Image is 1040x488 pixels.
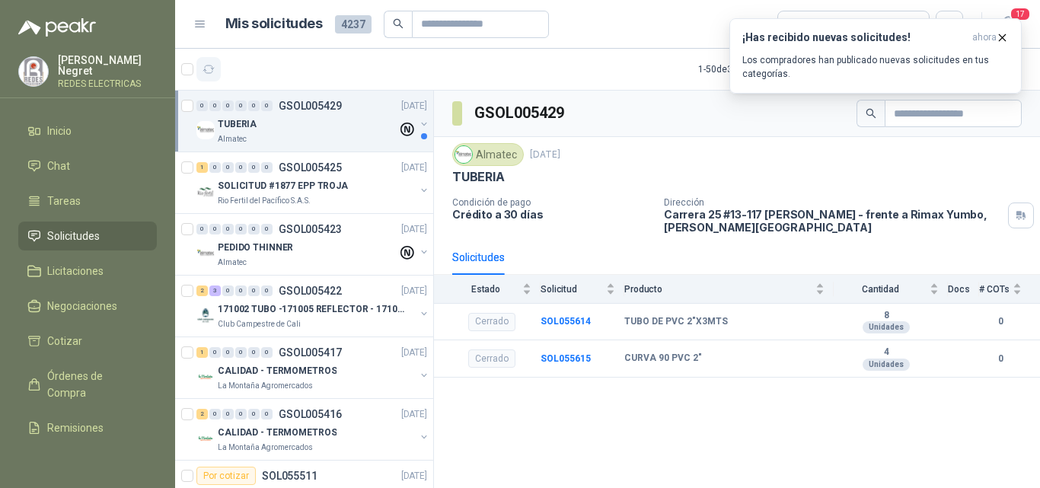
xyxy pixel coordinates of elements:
[225,13,323,35] h1: Mis solicitudes
[261,409,273,419] div: 0
[18,152,157,180] a: Chat
[729,18,1022,94] button: ¡Has recibido nuevas solicitudes!ahora Los compradores han publicado nuevas solicitudes en tus ca...
[196,183,215,201] img: Company Logo
[664,208,1002,234] p: Carrera 25 #13-117 [PERSON_NAME] - frente a Rimax Yumbo , [PERSON_NAME][GEOGRAPHIC_DATA]
[196,343,430,392] a: 1 0 0 0 0 0 GSOL005417[DATE] Company LogoCALIDAD - TERMOMETROSLa Montaña Agromercados
[261,162,273,173] div: 0
[47,333,82,349] span: Cotizar
[47,368,142,401] span: Órdenes de Compra
[18,116,157,145] a: Inicio
[279,409,342,419] p: GSOL005416
[58,55,157,76] p: [PERSON_NAME] Negret
[47,228,100,244] span: Solicitudes
[196,220,430,269] a: 0 0 0 0 0 0 GSOL005423[DATE] Company LogoPEDIDO THINNERAlmatec
[196,347,208,358] div: 1
[979,275,1040,303] th: # COTs
[948,275,979,303] th: Docs
[235,224,247,234] div: 0
[196,285,208,296] div: 2
[541,353,591,364] a: SOL055615
[19,57,48,86] img: Company Logo
[541,284,603,295] span: Solicitud
[834,310,939,322] b: 8
[18,292,157,321] a: Negociaciones
[209,409,221,419] div: 0
[218,318,301,330] p: Club Campestre de Cali
[434,275,541,303] th: Estado
[624,316,728,328] b: TUBO DE PVC 2"X3MTS
[834,346,939,359] b: 4
[248,224,260,234] div: 0
[624,352,702,365] b: CURVA 90 PVC 2"
[196,467,256,485] div: Por cotizar
[279,100,342,111] p: GSOL005429
[235,409,247,419] div: 0
[261,347,273,358] div: 0
[222,347,234,358] div: 0
[979,314,1022,329] b: 0
[222,162,234,173] div: 0
[235,285,247,296] div: 0
[279,224,342,234] p: GSOL005423
[452,284,519,295] span: Estado
[401,99,427,113] p: [DATE]
[18,448,157,477] a: Configuración
[248,162,260,173] div: 0
[530,148,560,162] p: [DATE]
[196,162,208,173] div: 1
[218,302,407,317] p: 171002 TUBO -171005 REFLECTOR - 171007 PANEL
[452,143,524,166] div: Almatec
[474,101,566,125] h3: GSOL005429
[209,162,221,173] div: 0
[279,347,342,358] p: GSOL005417
[452,249,505,266] div: Solicitudes
[218,257,247,269] p: Almatec
[47,193,81,209] span: Tareas
[209,224,221,234] div: 0
[222,100,234,111] div: 0
[664,197,1002,208] p: Dirección
[218,179,348,193] p: SOLICITUD #1877 EPP TROJA
[742,53,1009,81] p: Los compradores han publicado nuevas solicitudes en tus categorías.
[979,352,1022,366] b: 0
[248,409,260,419] div: 0
[401,346,427,360] p: [DATE]
[218,380,313,392] p: La Montaña Agromercados
[235,162,247,173] div: 0
[218,364,337,378] p: CALIDAD - TERMOMETROS
[218,195,311,207] p: Rio Fertil del Pacífico S.A.S.
[541,316,591,327] a: SOL055614
[18,362,157,407] a: Órdenes de Compra
[994,11,1022,38] button: 17
[218,442,313,454] p: La Montaña Agromercados
[196,97,430,145] a: 0 0 0 0 0 0 GSOL005429[DATE] Company LogoTUBERIAAlmatec
[218,426,337,440] p: CALIDAD - TERMOMETROS
[452,208,652,221] p: Crédito a 30 días
[335,15,372,33] span: 4237
[1010,7,1031,21] span: 17
[196,158,430,207] a: 1 0 0 0 0 0 GSOL005425[DATE] Company LogoSOLICITUD #1877 EPP TROJARio Fertil del Pacífico S.A.S.
[196,121,215,139] img: Company Logo
[18,222,157,250] a: Solicitudes
[452,197,652,208] p: Condición de pago
[218,241,293,255] p: PEDIDO THINNER
[401,161,427,175] p: [DATE]
[261,285,273,296] div: 0
[455,146,472,163] img: Company Logo
[624,284,812,295] span: Producto
[624,275,834,303] th: Producto
[279,162,342,173] p: GSOL005425
[261,224,273,234] div: 0
[196,100,208,111] div: 0
[222,224,234,234] div: 0
[196,409,208,419] div: 2
[834,284,927,295] span: Cantidad
[863,359,910,371] div: Unidades
[262,470,317,481] p: SOL055511
[979,284,1010,295] span: # COTs
[47,158,70,174] span: Chat
[47,263,104,279] span: Licitaciones
[218,133,247,145] p: Almatec
[196,282,430,330] a: 2 3 0 0 0 0 GSOL005422[DATE] Company Logo171002 TUBO -171005 REFLECTOR - 171007 PANELClub Campest...
[787,16,819,33] div: Todas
